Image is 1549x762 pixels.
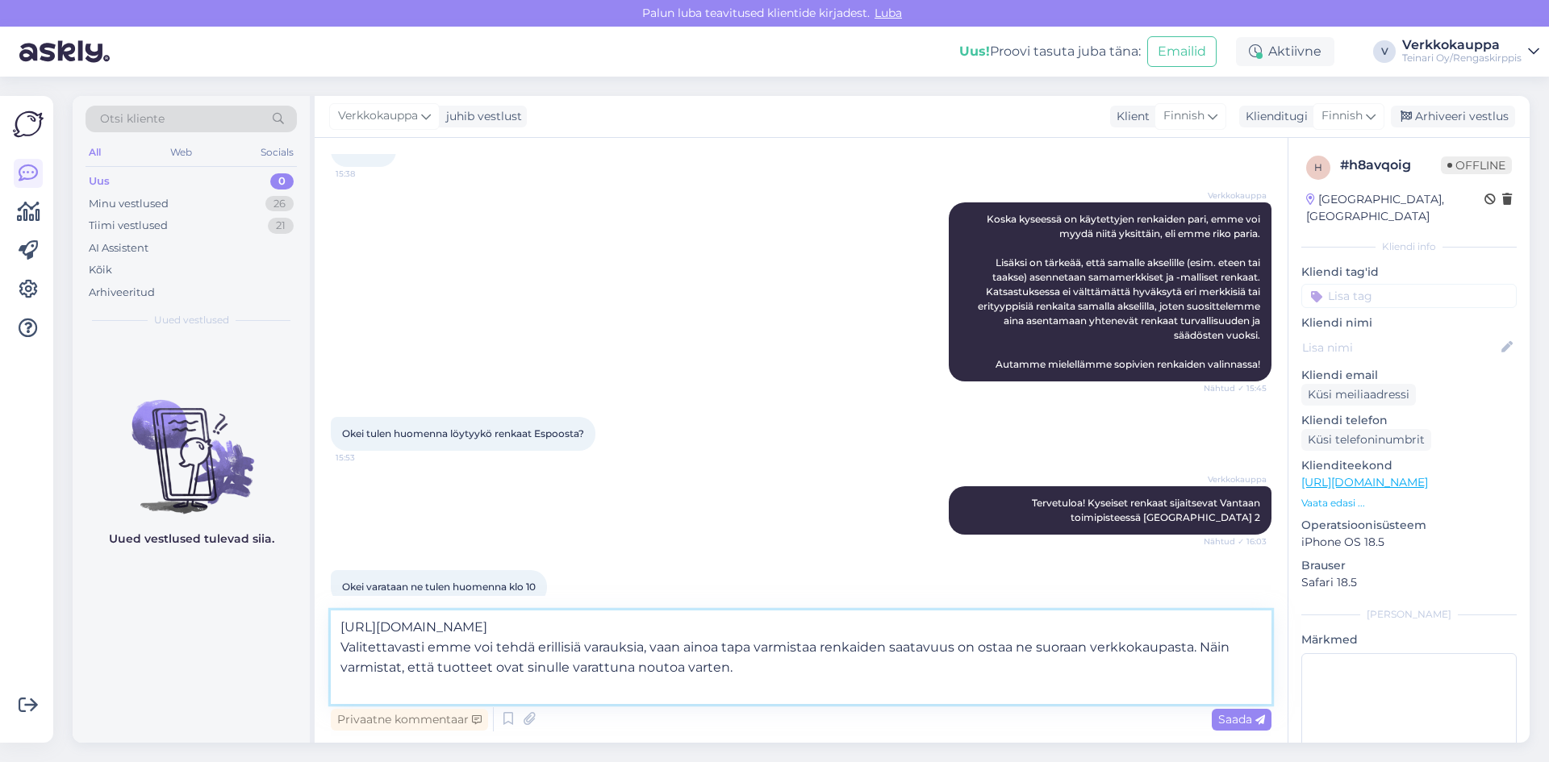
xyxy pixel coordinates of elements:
[1204,382,1267,394] span: Nähtud ✓ 15:45
[1441,156,1512,174] span: Offline
[959,44,990,59] b: Uus!
[1301,284,1517,308] input: Lisa tag
[440,108,522,125] div: juhib vestlust
[1239,108,1308,125] div: Klienditugi
[1301,534,1517,551] p: iPhone OS 18.5
[1402,39,1539,65] a: VerkkokauppaTeinari Oy/Rengaskirppis
[1301,457,1517,474] p: Klienditeekond
[336,168,396,180] span: 15:38
[342,427,584,439] span: Okei tulen huomenna löytyykö renkaat Espoosta?
[336,452,396,464] span: 15:53
[1402,39,1522,52] div: Verkkokauppa
[268,218,294,234] div: 21
[1306,191,1484,225] div: [GEOGRAPHIC_DATA], [GEOGRAPHIC_DATA]
[1301,384,1416,406] div: Küsi meiliaadressi
[331,709,488,731] div: Privaatne kommentaar
[1301,517,1517,534] p: Operatsioonisüsteem
[1302,339,1498,356] input: Lisa nimi
[1218,712,1265,727] span: Saada
[89,285,155,301] div: Arhiveeritud
[1391,106,1515,127] div: Arhiveeri vestlus
[13,109,44,139] img: Askly Logo
[89,173,110,189] div: Uus
[1301,496,1517,510] p: Vaata edasi ...
[1301,557,1517,574] p: Brauser
[1301,607,1517,622] div: [PERSON_NAME]
[959,42,1141,61] div: Proovi tasuta juba täna:
[1147,36,1217,67] button: Emailid
[89,196,169,212] div: Minu vestlused
[1206,473,1267,485] span: Verkkokauppa
[1301,264,1517,281] p: Kliendi tag'id
[1301,367,1517,384] p: Kliendi email
[1340,156,1441,175] div: # h8avqoig
[109,531,274,548] p: Uued vestlused tulevad siia.
[342,581,536,593] span: Okei varataan ne tulen huomenna klo 10
[1204,535,1267,548] span: Nähtud ✓ 16:03
[100,110,165,127] span: Otsi kliente
[1301,631,1517,648] p: Märkmed
[870,6,907,20] span: Luba
[1163,107,1205,125] span: Finnish
[338,107,418,125] span: Verkkokauppa
[1301,412,1517,429] p: Kliendi telefon
[89,240,148,256] div: AI Assistent
[86,142,104,163] div: All
[1236,37,1334,66] div: Aktiivne
[1321,107,1363,125] span: Finnish
[1032,497,1263,523] span: Tervetuloa! Kyseiset renkaat sijaitsevat Vantaan toimipisteessä [GEOGRAPHIC_DATA] 2
[1301,429,1431,451] div: Küsi telefoninumbrit
[1314,161,1322,173] span: h
[89,218,168,234] div: Tiimi vestlused
[270,173,294,189] div: 0
[154,313,229,327] span: Uued vestlused
[1373,40,1396,63] div: V
[89,262,112,278] div: Kõik
[1301,314,1517,331] p: Kliendi nimi
[167,142,195,163] div: Web
[1206,189,1267,202] span: Verkkokauppa
[1301,574,1517,591] p: Safari 18.5
[1301,239,1517,254] div: Kliendi info
[1402,52,1522,65] div: Teinari Oy/Rengaskirppis
[257,142,297,163] div: Socials
[73,371,310,516] img: No chats
[265,196,294,212] div: 26
[1110,108,1150,125] div: Klient
[1301,475,1428,489] a: [URL][DOMAIN_NAME]
[978,213,1263,370] span: Koska kyseessä on käytettyjen renkaiden pari, emme voi myydä niitä yksittäin, eli emme riko paria...
[331,610,1271,704] textarea: [URL][DOMAIN_NAME] Valitettavasti emme voi tehdä erillisiä varauksia, vaan ainoa tapa varmistaa r...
